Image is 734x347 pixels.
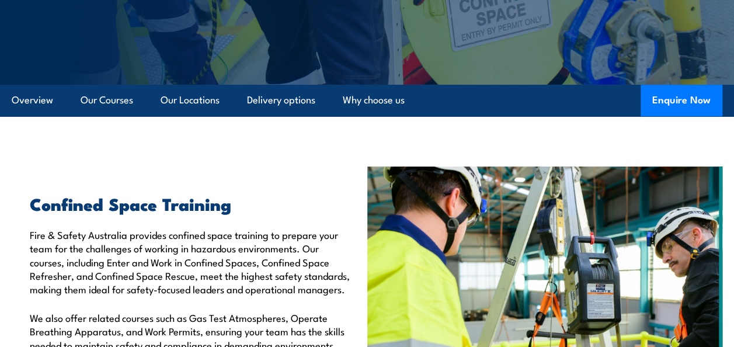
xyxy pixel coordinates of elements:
[161,85,220,116] a: Our Locations
[641,85,722,116] button: Enquire Now
[30,196,350,211] h2: Confined Space Training
[247,85,315,116] a: Delivery options
[81,85,133,116] a: Our Courses
[30,228,350,296] p: Fire & Safety Australia provides confined space training to prepare your team for the challenges ...
[12,85,53,116] a: Overview
[343,85,405,116] a: Why choose us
